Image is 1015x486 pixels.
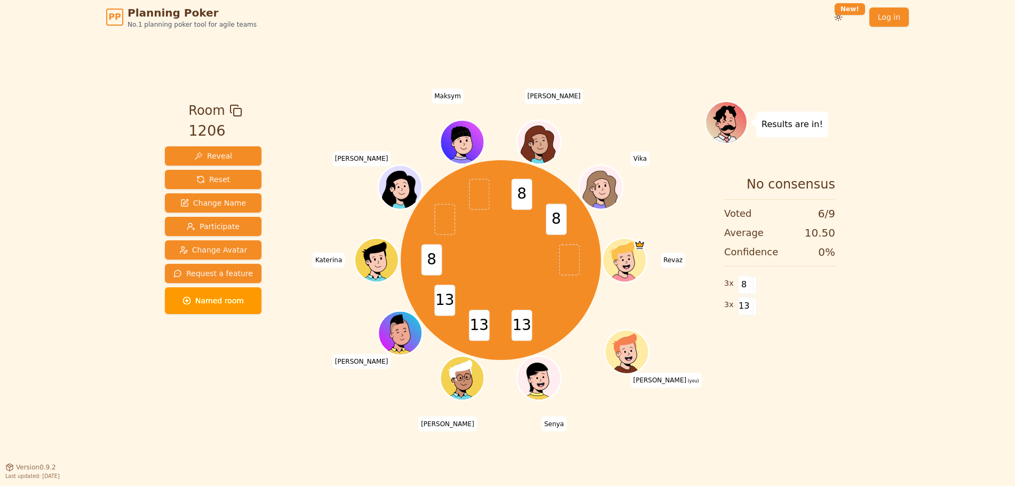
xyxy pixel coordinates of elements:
[165,146,261,166] button: Reveal
[635,239,646,250] span: Revaz is the host
[165,193,261,213] button: Change Name
[542,417,567,432] span: Click to change your name
[128,20,257,29] span: No.1 planning poker tool for agile teams
[188,120,242,142] div: 1206
[738,297,750,315] span: 13
[738,276,750,294] span: 8
[196,174,230,185] span: Reset
[128,5,257,20] span: Planning Poker
[818,245,835,260] span: 0 %
[724,278,734,289] span: 3 x
[194,151,232,161] span: Reveal
[630,373,701,388] span: Click to change your name
[332,354,391,369] span: Click to change your name
[173,268,253,279] span: Request a feature
[188,101,225,120] span: Room
[180,198,246,208] span: Change Name
[762,117,823,132] p: Results are in!
[724,299,734,311] span: 3 x
[747,176,835,193] span: No consensus
[5,463,56,472] button: Version0.9.2
[869,7,909,27] a: Log in
[512,310,533,341] span: 13
[313,253,345,268] span: Click to change your name
[165,264,261,283] button: Request a feature
[16,463,56,472] span: Version 0.9.2
[606,331,647,372] button: Click to change your avatar
[724,245,778,260] span: Confidence
[179,245,248,255] span: Change Avatar
[187,221,240,232] span: Participate
[332,151,391,166] span: Click to change your name
[835,3,865,15] div: New!
[418,417,477,432] span: Click to change your name
[686,379,699,383] span: (you)
[829,7,848,27] button: New!
[724,206,752,221] span: Voted
[805,225,835,240] span: 10.50
[183,295,244,306] span: Named room
[165,240,261,260] button: Change Avatar
[512,179,533,210] span: 8
[435,285,456,316] span: 13
[546,204,567,235] span: 8
[165,170,261,189] button: Reset
[5,473,60,479] span: Last updated: [DATE]
[165,287,261,314] button: Named room
[422,245,442,276] span: 8
[165,217,261,236] button: Participate
[432,89,464,104] span: Click to change your name
[108,11,121,23] span: PP
[661,253,685,268] span: Click to change your name
[106,5,257,29] a: PPPlanning PokerNo.1 planning poker tool for agile teams
[818,206,835,221] span: 6 / 9
[631,151,649,166] span: Click to change your name
[469,310,490,341] span: 13
[724,225,764,240] span: Average
[525,89,583,104] span: Click to change your name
